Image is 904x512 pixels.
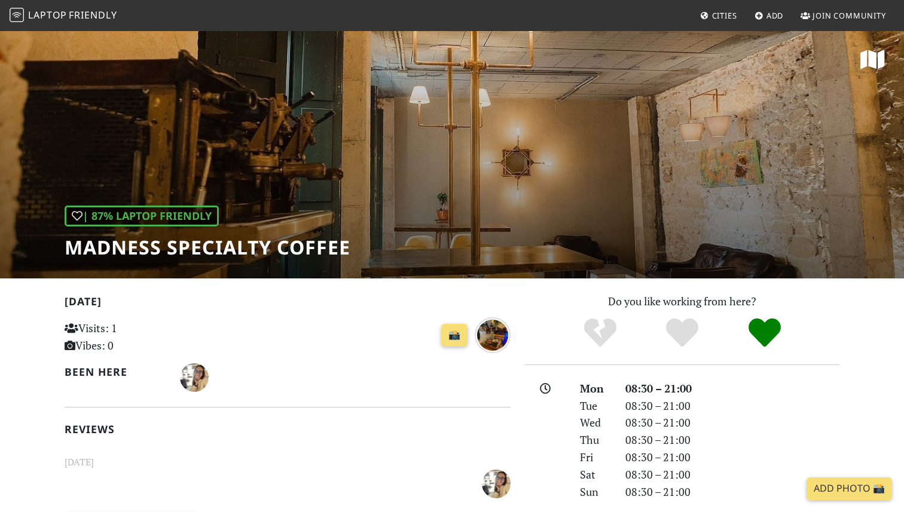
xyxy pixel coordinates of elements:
div: Sat [573,466,618,483]
div: Tue [573,397,618,415]
span: Tanya Diachenko [180,369,209,384]
small: [DATE] [57,455,518,470]
a: LaptopFriendly LaptopFriendly [10,5,117,26]
div: 08:30 – 21:00 [618,449,847,466]
span: Join Community [813,10,886,21]
h2: Reviews [65,423,511,436]
div: No [559,317,642,349]
div: 08:30 – 21:00 [618,483,847,501]
div: Thu [573,431,618,449]
p: Visits: 1 Vibes: 0 [65,320,204,354]
a: over 1 year ago [475,326,511,341]
span: Friendly [69,8,117,22]
div: 08:30 – 21:00 [618,397,847,415]
img: 5254-tanya.jpg [482,470,511,498]
h2: Been here [65,366,166,378]
div: Wed [573,414,618,431]
div: 08:30 – 21:00 [618,466,847,483]
img: over 1 year ago [475,317,511,353]
div: Definitely! [723,317,806,349]
div: 08:30 – 21:00 [618,380,847,397]
a: Add [750,5,789,26]
img: LaptopFriendly [10,8,24,22]
span: Laptop [28,8,67,22]
div: Fri [573,449,618,466]
a: Join Community [796,5,891,26]
div: 08:30 – 21:00 [618,431,847,449]
h2: [DATE] [65,295,511,312]
a: Add Photo 📸 [807,477,892,500]
span: Add [766,10,784,21]
a: 📸 [441,324,468,347]
img: 5254-tanya.jpg [180,363,209,392]
span: Cities [712,10,737,21]
div: Mon [573,380,618,397]
div: Yes [641,317,723,349]
a: Cities [695,5,742,26]
p: Do you like working from here? [525,293,839,310]
div: | 87% Laptop Friendly [65,206,219,226]
div: Sun [573,483,618,501]
div: 08:30 – 21:00 [618,414,847,431]
span: Tanya Diachenko [482,475,511,489]
h1: Madness Specialty Coffee [65,236,350,259]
